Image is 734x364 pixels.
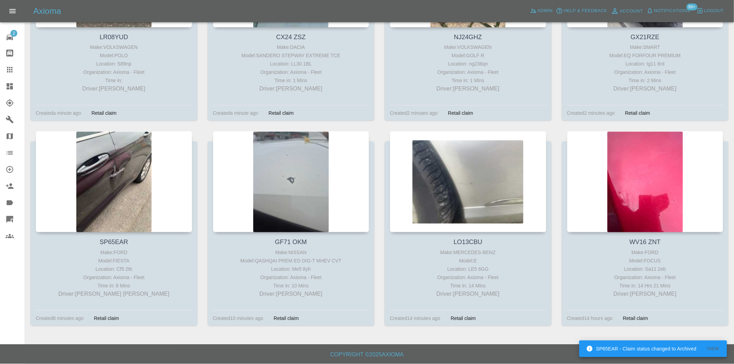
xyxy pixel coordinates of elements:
[446,314,481,322] div: Retail claim
[37,265,190,273] div: Location: Cf5 2tb
[620,109,655,117] div: Retail claim
[37,281,190,290] div: Time in: 8 Mins
[620,7,643,15] span: Account
[569,68,722,76] div: Organization: Axioma - Fleet
[569,76,722,85] div: Time in: 2 Mins
[37,60,190,68] div: Location: S89np
[263,109,299,117] div: Retail claim
[654,7,690,15] span: Notifications
[215,281,368,290] div: Time in: 10 Mins
[392,51,545,60] div: Model: GOLF R
[213,109,258,117] div: Created a minute ago
[443,109,478,117] div: Retail claim
[392,281,545,290] div: Time in: 14 Mins
[100,34,128,41] a: LR08YUD
[569,257,722,265] div: Model: FOCUS
[569,248,722,257] div: Make: FORD
[702,344,724,354] button: View
[538,7,553,15] span: Admin
[10,30,17,37] span: 2
[392,43,545,51] div: Make: VOLKSWAGEN
[213,314,264,322] div: Created 10 minutes ago
[36,314,84,322] div: Created 8 minutes ago
[630,239,661,245] a: WV16 ZNT
[276,34,306,41] a: CX24 ZSZ
[528,6,555,16] a: Admin
[392,68,545,76] div: Organization: Axioma - Fleet
[37,43,190,51] div: Make: VOLKSWAGEN
[695,6,726,16] button: Logout
[37,68,190,76] div: Organization: Axioma - Fleet
[392,85,545,93] p: Driver: [PERSON_NAME]
[392,273,545,281] div: Organization: Axioma - Fleet
[569,43,722,51] div: Make: SMART
[33,6,61,17] h5: Axioma
[392,248,545,257] div: Make: MERCEDES-BENZ
[392,290,545,298] p: Driver: [PERSON_NAME]
[392,257,545,265] div: Model: E
[554,6,609,16] button: Help & Feedback
[567,314,613,322] div: Created 14 hours ago
[686,3,698,10] span: 99+
[215,265,368,273] div: Location: Me5 8yh
[37,85,190,93] p: Driver: [PERSON_NAME]
[37,290,190,298] p: Driver: [PERSON_NAME] [PERSON_NAME]
[569,51,722,60] div: Model: EQ FORFOUR PREMIUM
[618,314,653,322] div: Retail claim
[569,265,722,273] div: Location: Sa11 2eb
[215,68,368,76] div: Organization: Axioma - Fleet
[86,109,122,117] div: Retail claim
[215,76,368,85] div: Time in: 1 Mins
[392,76,545,85] div: Time in: 1 Mins
[100,239,128,245] a: SP65EAR
[454,239,483,245] a: LO13CBU
[215,290,368,298] p: Driver: [PERSON_NAME]
[37,248,190,257] div: Make: FORD
[569,85,722,93] p: Driver: [PERSON_NAME]
[390,109,438,117] div: Created 2 minutes ago
[37,76,190,85] div: Time in:
[586,343,697,355] div: SP65EAR - Claim status changed to Archived
[569,273,722,281] div: Organization: Axioma - Fleet
[215,248,368,257] div: Make: NISSAN
[567,109,615,117] div: Created 2 minutes ago
[275,239,307,245] a: GF71 OKM
[6,350,728,360] h6: Copyright © 2025 Axioma
[36,109,81,117] div: Created a minute ago
[631,34,659,41] a: GX21RZE
[215,51,368,60] div: Model: SANDERO STEPWAY EXTREME TCE
[215,43,368,51] div: Make: DACIA
[390,314,441,322] div: Created 14 minutes ago
[569,281,722,290] div: Time in: 14 Hrs 21 Mins
[645,6,692,16] button: Notifications
[215,257,368,265] div: Model: QASHQAI PREM ED DIG-T MHEV CVT
[704,7,724,15] span: Logout
[454,34,482,41] a: NJ24GHZ
[569,290,722,298] p: Driver: [PERSON_NAME]
[37,273,190,281] div: Organization: Axioma - Fleet
[37,51,190,60] div: Model: POLO
[564,7,607,15] span: Help & Feedback
[215,273,368,281] div: Organization: Axioma - Fleet
[215,60,368,68] div: Location: LL30 1BL
[215,85,368,93] p: Driver: [PERSON_NAME]
[4,3,21,19] button: Open drawer
[609,6,645,17] a: Account
[569,60,722,68] div: Location: Ig11 8rd
[392,265,545,273] div: Location: LE5 6GG
[89,314,124,322] div: Retail claim
[37,257,190,265] div: Model: FIESTA
[392,60,545,68] div: Location: ng236qn
[268,314,304,322] div: Retail claim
